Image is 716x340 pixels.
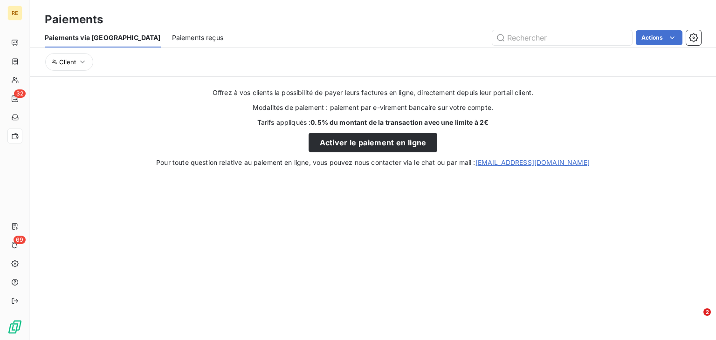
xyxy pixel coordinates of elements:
div: RE [7,6,22,20]
span: Modalités de paiement : paiement par e-virement bancaire sur votre compte. [253,103,493,112]
button: Client [45,53,93,71]
span: Offrez à vos clients la possibilité de payer leurs factures en ligne, directement depuis leur por... [213,88,533,97]
span: Tarifs appliqués : [257,118,489,127]
span: 2 [703,308,711,316]
span: Pour toute question relative au paiement en ligne, vous pouvez nous contacter via le chat ou par ... [156,158,590,167]
strong: 0.5% du montant de la transaction avec une limite à 2€ [310,118,489,126]
span: Paiements via [GEOGRAPHIC_DATA] [45,33,161,42]
button: Activer le paiement en ligne [309,133,438,152]
iframe: Intercom live chat [684,308,707,331]
span: 69 [14,236,26,244]
input: Rechercher [492,30,632,45]
button: Actions [636,30,682,45]
span: Client [59,58,76,66]
h3: Paiements [45,11,103,28]
img: Logo LeanPay [7,320,22,334]
span: Paiements reçus [172,33,223,42]
span: 32 [14,89,26,98]
a: [EMAIL_ADDRESS][DOMAIN_NAME] [475,158,590,166]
